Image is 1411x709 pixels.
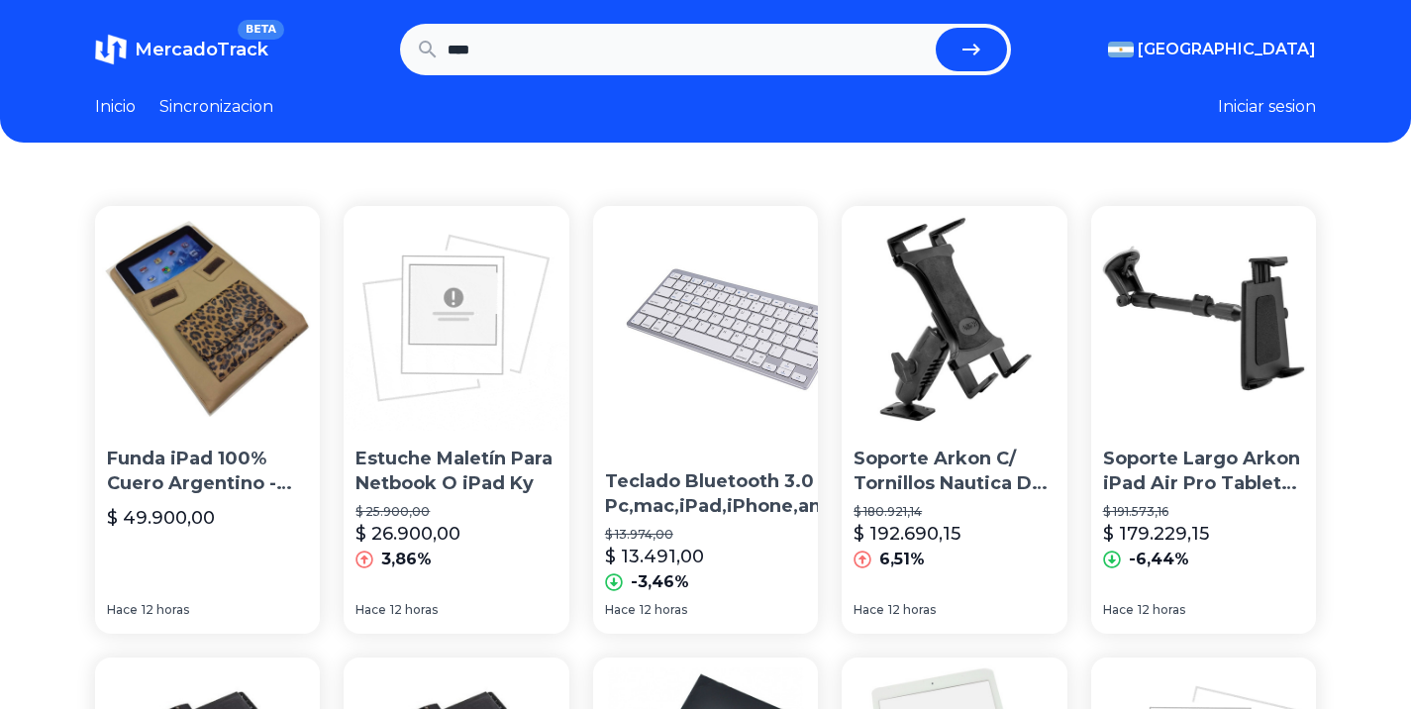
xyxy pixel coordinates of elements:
[605,527,872,543] p: $ 13.974,00
[854,447,1055,496] p: Soporte Arkon C/ Tornillos Nautica De Tablet iPad Air Pro
[355,520,460,548] p: $ 26.900,00
[95,206,320,634] a: Funda iPad 100% Cuero Argentino - Colores Varios - Maybe -Funda iPad 100% Cuero Argentino - Color...
[238,20,284,40] span: BETA
[605,602,636,618] span: Hace
[344,206,568,431] img: Estuche Maletín Para Netbook O iPad Ky
[1091,206,1316,431] img: Soporte Largo Arkon iPad Air Pro Tablet Vidrio Auto Ventosa
[593,206,818,634] a: Teclado Bluetooth 3.0 Pc,mac,iPad,iPhone,android InalambricoTeclado Bluetooth 3.0 Pc,mac,iPad,iPh...
[390,602,438,618] span: 12 horas
[355,447,556,496] p: Estuche Maletín Para Netbook O iPad Ky
[605,543,704,570] p: $ 13.491,00
[95,95,136,119] a: Inicio
[879,548,925,571] p: 6,51%
[1138,602,1185,618] span: 12 horas
[615,206,862,454] img: Teclado Bluetooth 3.0 Pc,mac,iPad,iPhone,android Inalambrico
[159,95,273,119] a: Sincronizacion
[381,548,432,571] p: 3,86%
[854,520,960,548] p: $ 192.690,15
[1091,206,1316,634] a: Soporte Largo Arkon iPad Air Pro Tablet Vidrio Auto VentosaSoporte Largo Arkon iPad Air Pro Table...
[1138,38,1316,61] span: [GEOGRAPHIC_DATA]
[842,206,1066,431] img: Soporte Arkon C/ Tornillos Nautica De Tablet iPad Air Pro
[631,570,689,594] p: -3,46%
[344,206,568,634] a: Estuche Maletín Para Netbook O iPad KyEstuche Maletín Para Netbook O iPad Ky$ 25.900,00$ 26.900,0...
[107,602,138,618] span: Hace
[135,39,268,60] span: MercadoTrack
[605,469,872,519] p: Teclado Bluetooth 3.0 Pc,mac,iPad,iPhone,android Inalambrico
[1108,38,1316,61] button: [GEOGRAPHIC_DATA]
[842,206,1066,634] a: Soporte Arkon C/ Tornillos Nautica De Tablet iPad Air ProSoporte Arkon C/ Tornillos Nautica De Ta...
[142,602,189,618] span: 12 horas
[1103,447,1304,496] p: Soporte Largo Arkon iPad Air Pro Tablet [PERSON_NAME] Auto Ventosa
[95,206,320,431] img: Funda iPad 100% Cuero Argentino - Colores Varios - Maybe -
[888,602,936,618] span: 12 horas
[854,602,884,618] span: Hace
[1129,548,1189,571] p: -6,44%
[355,602,386,618] span: Hace
[107,504,215,532] p: $ 49.900,00
[1103,520,1209,548] p: $ 179.229,15
[1103,504,1304,520] p: $ 191.573,16
[95,34,127,65] img: MercadoTrack
[1108,42,1134,57] img: Argentina
[355,504,556,520] p: $ 25.900,00
[95,34,268,65] a: MercadoTrackBETA
[1103,602,1134,618] span: Hace
[854,504,1055,520] p: $ 180.921,14
[107,447,308,496] p: Funda iPad 100% Cuero Argentino - Colores Varios - Maybe -
[640,602,687,618] span: 12 horas
[1218,95,1316,119] button: Iniciar sesion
